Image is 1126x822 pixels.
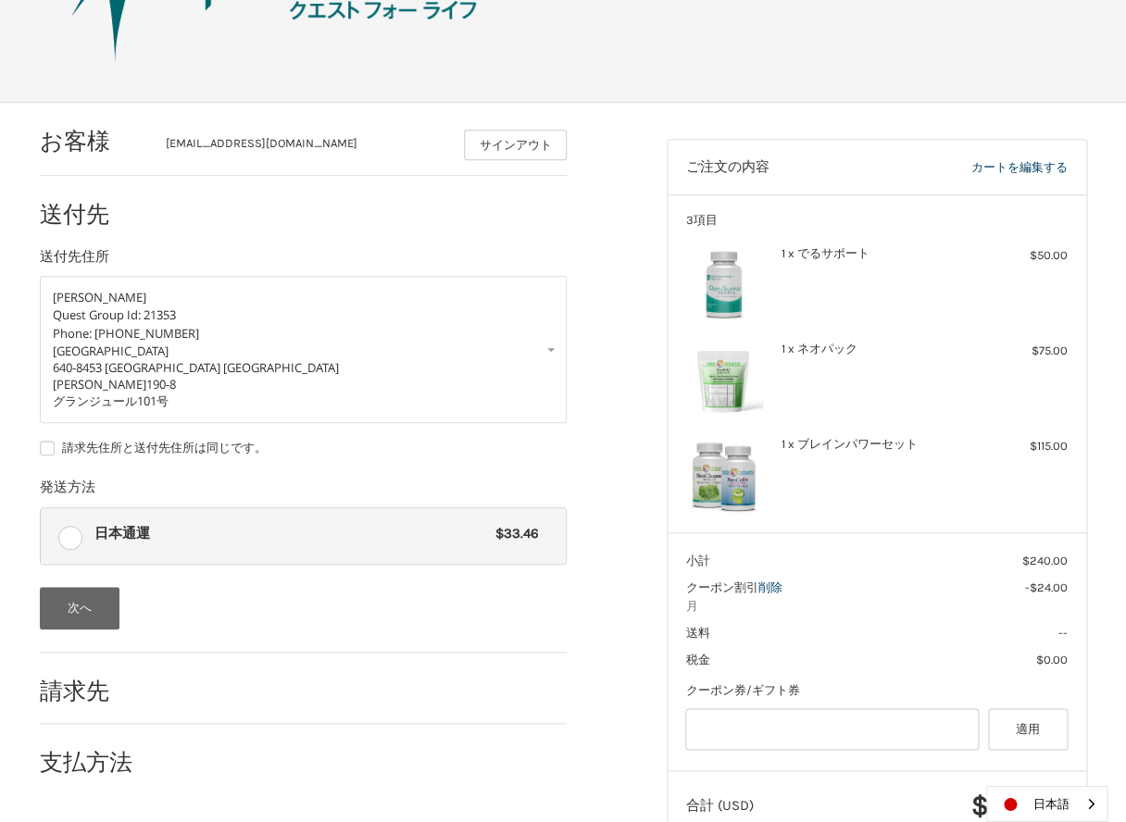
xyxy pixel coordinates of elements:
legend: 送付先住所 [40,246,109,276]
div: $115.00 [972,437,1068,455]
button: 適用 [988,708,1069,750]
h2: 送付先 [40,200,148,229]
span: 日本通運 [94,523,486,544]
a: 日本語 [987,787,1107,821]
div: [EMAIL_ADDRESS][DOMAIN_NAME] [166,134,445,160]
button: 次へ [40,587,120,629]
div: $50.00 [972,246,1068,265]
span: -$24.00 [1025,580,1068,594]
div: [GEOGRAPHIC_DATA] 640-8453 [GEOGRAPHIC_DATA] [GEOGRAPHIC_DATA] [PERSON_NAME]190-8 グランジュール101号 [53,342,554,410]
div: クーポン券/ギフト券 [685,681,1068,700]
span: Phone: [PHONE_NUMBER] [53,325,199,342]
p: [PERSON_NAME] [53,289,554,307]
input: Gift Certificate or Coupon Code [685,708,979,750]
div: $75.00 [972,342,1068,360]
h2: 支払方法 [40,748,148,777]
span: 税金 [685,653,709,666]
h4: 1 x ブレインパワーセット [781,437,968,452]
h2: 請求先 [40,677,148,705]
a: Enter or select a different address [40,276,567,424]
span: $0.00 [1036,653,1068,666]
div: Language [986,786,1107,822]
h3: ご注文の内容 [685,158,862,177]
span: クーポン割引 [685,580,757,594]
span: 小計 [685,554,709,567]
legend: 発送方法 [40,477,95,506]
span: 合計 (USD) [685,797,753,814]
span: 月 [685,597,1068,616]
span: -- [1058,626,1068,640]
a: 削除 [757,580,782,594]
label: 請求先住所と送付先住所は同じです。 [40,441,567,455]
span: Quest Group Id: 21353 [53,306,176,323]
span: 送料 [685,626,709,640]
button: サインアウト [464,130,567,160]
aside: Language selected: 日本語 [986,786,1107,822]
h4: 1 x でるサポート [781,246,968,261]
h2: お客様 [40,127,148,156]
span: $33.46 [486,523,539,544]
h3: 3項目 [685,213,1068,228]
span: $216.00 [971,789,1068,822]
h4: 1 x ネオパック [781,342,968,356]
a: カートを編集する [863,158,1068,177]
span: $240.00 [1022,554,1068,567]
